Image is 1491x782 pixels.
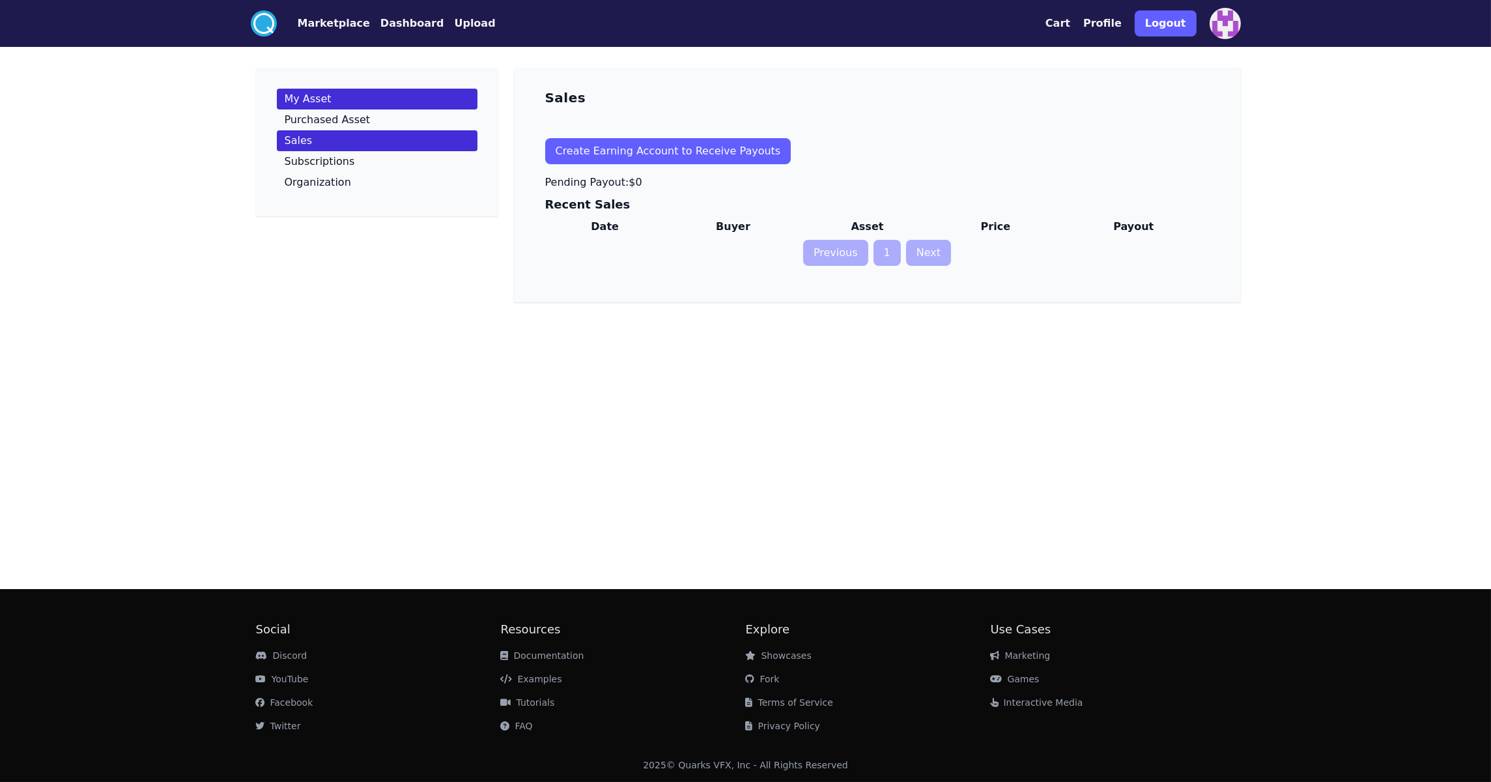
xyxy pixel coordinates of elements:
button: Profile [1083,16,1122,31]
a: Sales [277,130,477,151]
a: Organization [277,172,477,193]
a: Privacy Policy [746,721,820,731]
a: Terms of Service [746,697,833,708]
div: 2025 © Quarks VFX, Inc - All Rights Reserved [643,759,848,772]
img: profile [1210,8,1241,39]
a: Purchased Asset [277,109,477,130]
a: Games [991,674,1040,684]
button: Logout [1135,10,1197,36]
label: Pending Payout: [545,176,629,188]
th: Payout [1058,214,1209,240]
a: Logout [1135,5,1197,42]
a: Subscriptions [277,151,477,172]
h2: Resources [501,620,746,639]
th: Asset [801,214,933,240]
h2: Explore [746,620,991,639]
h1: Recent Sales [545,195,1210,214]
a: Interactive Media [991,697,1083,708]
th: Date [545,214,665,240]
a: Marketing [991,650,1051,661]
p: Purchased Asset [285,115,371,125]
h2: Use Cases [991,620,1236,639]
a: FAQ [501,721,533,731]
a: Fork [746,674,780,684]
a: Upload [444,16,495,31]
a: Dashboard [370,16,444,31]
button: Cart [1045,16,1070,31]
p: Organization [285,177,351,188]
a: Create Earning Account to Receive Payouts [545,128,1210,175]
p: My Asset [285,94,332,104]
p: Sales [285,136,313,146]
a: Next [906,240,951,266]
a: Showcases [746,650,812,661]
th: Price [933,214,1058,240]
a: Twitter [256,721,301,731]
a: Previous [803,240,868,266]
p: Subscriptions [285,156,355,167]
button: Upload [454,16,495,31]
a: 1 [873,240,901,266]
button: Marketplace [298,16,370,31]
a: Examples [501,674,562,684]
div: $ 0 [545,175,642,190]
a: My Asset [277,89,477,109]
h2: Social [256,620,501,639]
a: Marketplace [277,16,370,31]
button: Create Earning Account to Receive Payouts [545,138,791,164]
th: Buyer [665,214,801,240]
a: Tutorials [501,697,555,708]
h3: Sales [545,89,586,107]
a: Discord [256,650,307,661]
button: Dashboard [380,16,444,31]
a: Documentation [501,650,584,661]
a: Facebook [256,697,313,708]
a: YouTube [256,674,309,684]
